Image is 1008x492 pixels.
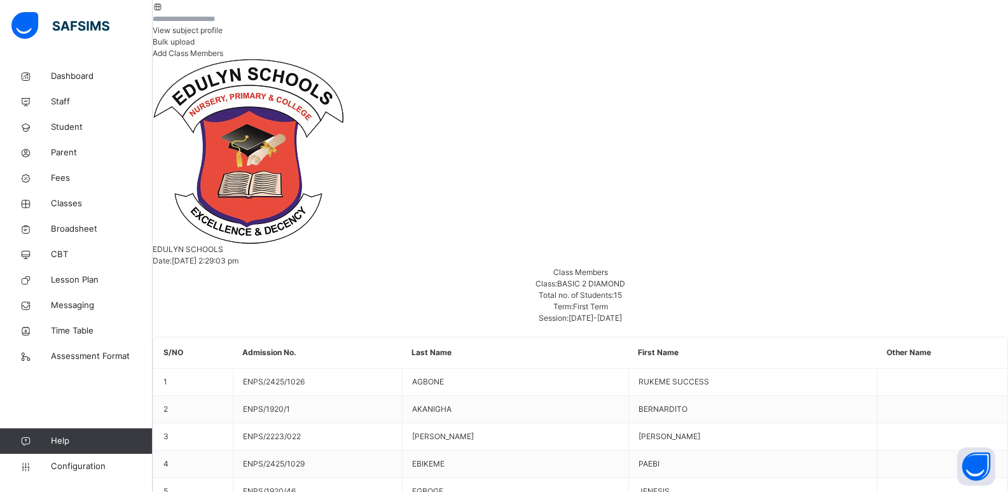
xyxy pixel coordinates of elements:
[154,451,233,478] td: 4
[553,267,608,277] span: Class Members
[628,396,877,423] td: BERNARDITO
[557,279,625,288] span: BASIC 2 DIAMOND
[153,59,343,244] img: edulyn.png
[402,337,628,369] th: Last Name
[402,369,628,396] td: AGBONE
[153,256,172,265] span: Date:
[11,12,109,39] img: safsims
[553,302,573,311] span: Term:
[402,451,628,478] td: EBIKEME
[233,337,402,369] th: Admission No.
[402,423,628,451] td: [PERSON_NAME]
[51,146,153,159] span: Parent
[51,350,153,363] span: Assessment Format
[402,396,628,423] td: AKANIGHA
[51,460,152,473] span: Configuration
[154,423,233,451] td: 3
[51,299,153,312] span: Messaging
[51,121,153,134] span: Student
[51,223,153,235] span: Broadsheet
[51,70,153,83] span: Dashboard
[628,337,877,369] th: First Name
[614,290,622,300] span: 15
[51,435,152,447] span: Help
[233,369,402,396] td: ENPS/2425/1026
[153,37,195,46] span: Bulk upload
[154,396,233,423] td: 2
[539,290,614,300] span: Total no. of Students:
[569,313,622,323] span: [DATE]-[DATE]
[172,256,238,265] span: [DATE] 2:29:03 pm
[154,337,233,369] th: S/NO
[628,369,877,396] td: RUKEME SUCCESS
[233,396,402,423] td: ENPS/1920/1
[51,197,153,210] span: Classes
[51,95,153,108] span: Staff
[877,337,1007,369] th: Other Name
[153,25,223,35] span: View subject profile
[51,172,153,185] span: Fees
[535,279,557,288] span: Class:
[51,248,153,261] span: CBT
[539,313,569,323] span: Session:
[153,48,223,58] span: Add Class Members
[154,369,233,396] td: 1
[957,447,995,486] button: Open asap
[51,274,153,286] span: Lesson Plan
[628,423,877,451] td: [PERSON_NAME]
[51,325,153,337] span: Time Table
[573,302,608,311] span: First Term
[233,451,402,478] td: ENPS/2425/1029
[153,244,223,254] span: EDULYN SCHOOLS
[628,451,877,478] td: PAEBI
[233,423,402,451] td: ENPS/2223/022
